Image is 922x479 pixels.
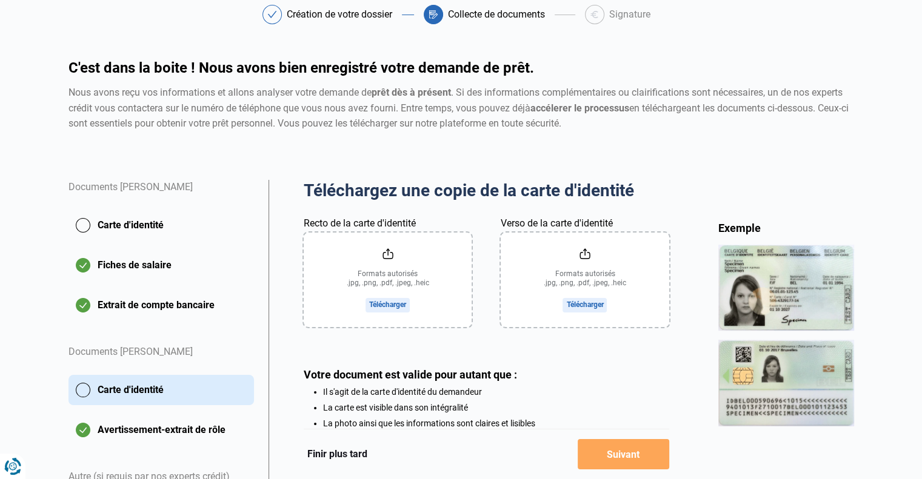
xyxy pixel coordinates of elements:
[68,415,254,445] button: Avertissement-extrait de rôle
[68,210,254,240] button: Carte d'identité
[68,290,254,320] button: Extrait de compte bancaire
[448,10,545,19] div: Collecte de documents
[304,368,669,381] div: Votre document est valide pour autant que :
[718,221,854,235] div: Exemple
[68,375,254,405] button: Carte d'identité
[68,330,254,375] div: Documents [PERSON_NAME]
[287,10,392,19] div: Création de votre dossier
[68,61,854,75] h1: C'est dans la boite ! Nous avons bien enregistré votre demande de prêt.
[323,387,669,397] li: Il s'agit de la carte d'identité du demandeur
[323,418,669,428] li: La photo ainsi que les informations sont claires et lisibles
[501,216,613,231] label: Verso de la carte d'identité
[323,403,669,412] li: La carte est visible dans son intégralité
[372,87,451,98] strong: prêt dès à présent
[304,180,669,202] h2: Téléchargez une copie de la carte d'identité
[609,10,650,19] div: Signature
[68,180,254,210] div: Documents [PERSON_NAME]
[578,439,669,469] button: Suivant
[68,85,854,131] div: Nous avons reçu vos informations et allons analyser votre demande de . Si des informations complé...
[68,250,254,280] button: Fiches de salaire
[530,102,629,114] strong: accélerer le processus
[304,216,416,231] label: Recto de la carte d'identité
[718,245,854,426] img: idCard
[304,446,371,462] button: Finir plus tard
